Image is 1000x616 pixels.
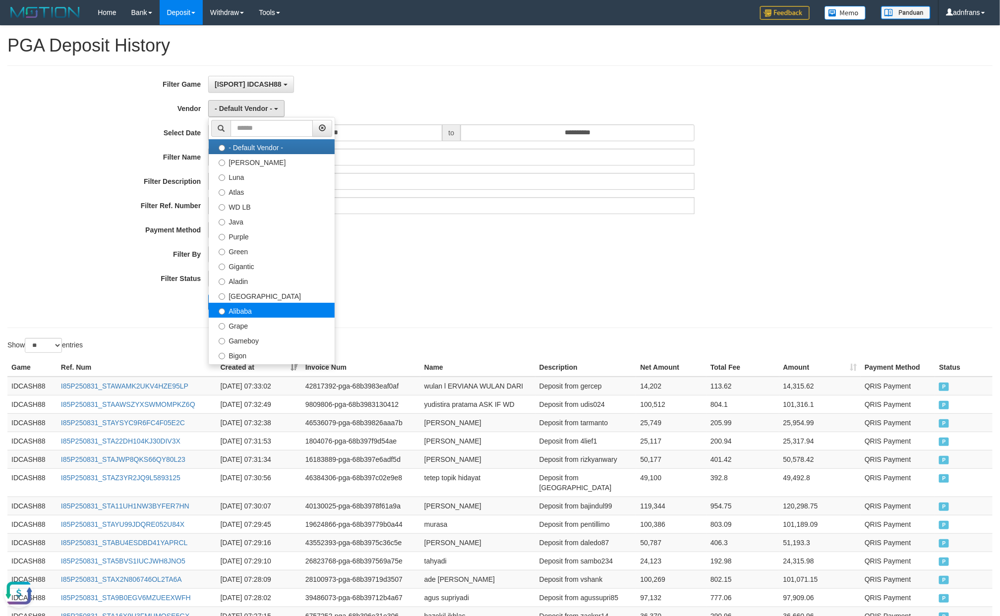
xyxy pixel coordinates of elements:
td: [DATE] 07:29:16 [217,533,301,552]
td: [DATE] 07:29:45 [217,515,301,533]
td: [PERSON_NAME] [420,413,535,432]
a: I85P250831_STA9B0EGV6MZUEEXWFH [61,594,191,602]
td: 954.75 [706,497,779,515]
input: [GEOGRAPHIC_DATA] [219,293,225,300]
label: Allstar [209,362,335,377]
input: Grape [219,323,225,330]
label: Alibaba [209,303,335,318]
td: 97,909.06 [779,588,861,607]
img: MOTION_logo.png [7,5,83,20]
span: PAID [939,594,949,603]
td: Deposit from 4lief1 [535,432,637,450]
label: Gameboy [209,333,335,347]
span: [ISPORT] IDCASH88 [215,80,282,88]
td: Deposit from sambo234 [535,552,637,570]
td: QRIS Payment [861,413,935,432]
td: 16183889-pga-68b397e6adf5d [301,450,420,468]
label: Aladin [209,273,335,288]
td: IDCASH88 [7,413,57,432]
td: 777.06 [706,588,779,607]
td: 401.42 [706,450,779,468]
label: Gigantic [209,258,335,273]
td: IDCASH88 [7,468,57,497]
img: Feedback.jpg [760,6,810,20]
th: Invoice Num [301,358,420,377]
span: PAID [939,438,949,446]
td: IDCASH88 [7,515,57,533]
td: [DATE] 07:33:02 [217,377,301,395]
td: 28100973-pga-68b39719d3507 [301,570,420,588]
td: [DATE] 07:30:07 [217,497,301,515]
label: Purple [209,228,335,243]
span: PAID [939,401,949,409]
td: 804.1 [706,395,779,413]
select: Showentries [25,338,62,353]
input: Green [219,249,225,255]
button: Open LiveChat chat widget [4,4,34,34]
a: I85P250831_STA22DH104KJ30DIV3X [61,437,180,445]
input: - Default Vendor - [219,145,225,151]
td: IDCASH88 [7,533,57,552]
td: [PERSON_NAME] [420,450,535,468]
td: [DATE] 07:32:38 [217,413,301,432]
td: 25,317.94 [779,432,861,450]
td: IDCASH88 [7,377,57,395]
td: 119,344 [636,497,706,515]
td: 14,202 [636,377,706,395]
td: 39486073-pga-68b39712b4a67 [301,588,420,607]
td: 97,132 [636,588,706,607]
td: 46384306-pga-68b397c02e9e8 [301,468,420,497]
td: 24,315.98 [779,552,861,570]
th: Created at: activate to sort column ascending [217,358,301,377]
td: Deposit from bajindul99 [535,497,637,515]
td: QRIS Payment [861,395,935,413]
th: Total Fee [706,358,779,377]
td: 40130025-pga-68b3978f61a9a [301,497,420,515]
td: IDCASH88 [7,450,57,468]
h1: PGA Deposit History [7,36,993,56]
td: IDCASH88 [7,570,57,588]
td: [DATE] 07:30:56 [217,468,301,497]
td: 49,100 [636,468,706,497]
td: QRIS Payment [861,432,935,450]
td: tetep topik hidayat [420,468,535,497]
span: PAID [939,419,949,428]
td: wulan l ERVIANA WULAN DARI [420,377,535,395]
span: PAID [939,576,949,584]
td: Deposit from rizkyanwary [535,450,637,468]
td: Deposit from tarmanto [535,413,637,432]
span: PAID [939,503,949,511]
td: 24,123 [636,552,706,570]
td: QRIS Payment [861,588,935,607]
label: Grape [209,318,335,333]
span: PAID [939,558,949,566]
td: 100,269 [636,570,706,588]
label: Show entries [7,338,83,353]
span: PAID [939,456,949,464]
th: Net Amount [636,358,706,377]
a: I85P250831_STA11UH1NW3BYFER7HN [61,502,189,510]
a: I85P250831_STA5BVS1IUCJWH8JNO5 [61,557,185,565]
span: PAID [939,383,949,391]
label: Bigon [209,347,335,362]
label: Luna [209,169,335,184]
td: IDCASH88 [7,432,57,450]
span: to [442,124,461,141]
td: murasa [420,515,535,533]
td: QRIS Payment [861,497,935,515]
td: 101,189.09 [779,515,861,533]
td: 25,954.99 [779,413,861,432]
td: 802.15 [706,570,779,588]
td: 200.94 [706,432,779,450]
label: Green [209,243,335,258]
td: IDCASH88 [7,395,57,413]
input: Bigon [219,353,225,359]
input: Luna [219,174,225,181]
input: Alibaba [219,308,225,315]
td: 14,315.62 [779,377,861,395]
a: I85P250831_STAX2N806746OL2TA6A [61,575,182,583]
td: [DATE] 07:32:49 [217,395,301,413]
td: Deposit from [GEOGRAPHIC_DATA] [535,468,637,497]
th: Amount: activate to sort column ascending [779,358,861,377]
td: [DATE] 07:31:53 [217,432,301,450]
